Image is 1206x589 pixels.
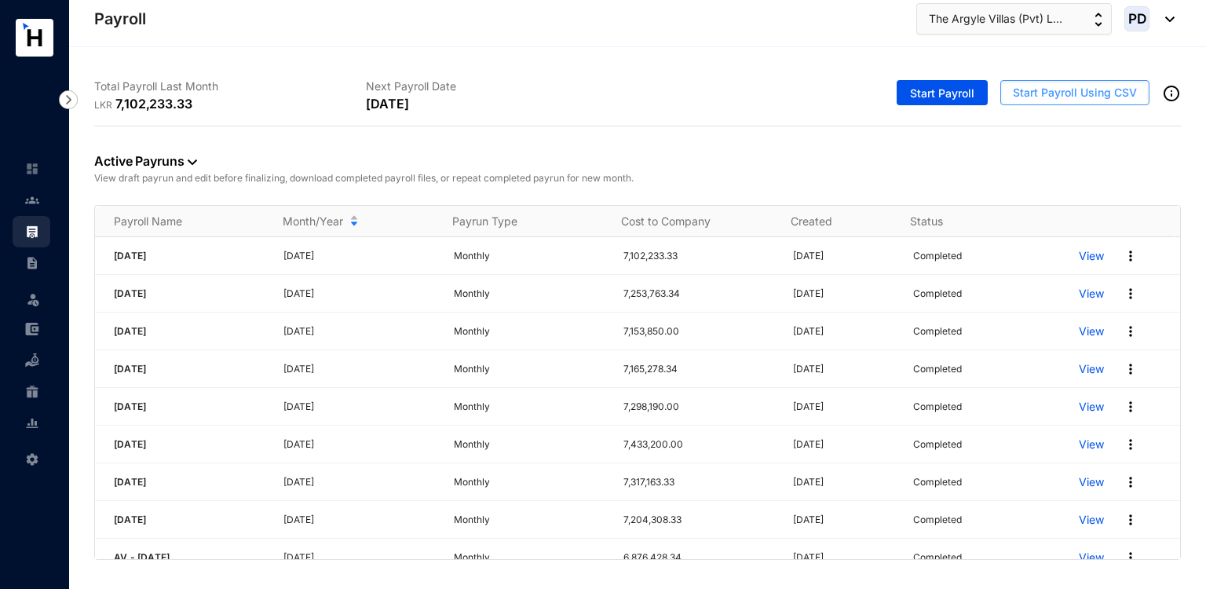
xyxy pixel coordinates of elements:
[454,512,605,528] p: Monthly
[913,248,962,264] p: Completed
[1079,324,1104,339] a: View
[25,225,39,239] img: payroll.289672236c54bbec4828.svg
[454,361,605,377] p: Monthly
[283,286,434,302] p: [DATE]
[94,170,1181,186] p: View draft payrun and edit before finalizing, download completed payroll files, or repeat complet...
[1127,12,1146,25] span: PD
[25,256,39,270] img: contract-unselected.99e2b2107c0a7dd48938.svg
[454,286,605,302] p: Monthly
[772,206,891,237] th: Created
[114,250,146,262] span: [DATE]
[1123,474,1138,490] img: more.27664ee4a8faa814348e188645a3c1fc.svg
[1079,248,1104,264] a: View
[283,361,434,377] p: [DATE]
[1079,437,1104,452] p: View
[25,353,39,368] img: loan-unselected.d74d20a04637f2d15ab5.svg
[94,79,366,94] p: Total Payroll Last Month
[623,286,774,302] p: 7,253,763.34
[1079,474,1104,490] a: View
[623,512,774,528] p: 7,204,308.33
[94,153,197,169] a: Active Payruns
[94,8,146,30] p: Payroll
[913,399,962,415] p: Completed
[1079,361,1104,377] a: View
[1123,512,1138,528] img: more.27664ee4a8faa814348e188645a3c1fc.svg
[454,550,605,565] p: Monthly
[283,399,434,415] p: [DATE]
[13,313,50,345] li: Expenses
[793,324,894,339] p: [DATE]
[283,324,434,339] p: [DATE]
[114,476,146,488] span: [DATE]
[283,474,434,490] p: [DATE]
[25,385,39,399] img: gratuity-unselected.a8c340787eea3cf492d7.svg
[114,401,146,412] span: [DATE]
[891,206,1056,237] th: Status
[916,3,1112,35] button: The Argyle Villas (Pvt) L...
[454,248,605,264] p: Monthly
[1123,324,1138,339] img: more.27664ee4a8faa814348e188645a3c1fc.svg
[623,399,774,415] p: 7,298,190.00
[114,438,146,450] span: [DATE]
[454,474,605,490] p: Monthly
[793,550,894,565] p: [DATE]
[910,86,974,101] span: Start Payroll
[623,248,774,264] p: 7,102,233.33
[1123,437,1138,452] img: more.27664ee4a8faa814348e188645a3c1fc.svg
[793,437,894,452] p: [DATE]
[13,408,50,439] li: Reports
[1079,512,1104,528] a: View
[94,97,115,113] p: LKR
[793,286,894,302] p: [DATE]
[13,185,50,216] li: Contacts
[793,512,894,528] p: [DATE]
[913,437,962,452] p: Completed
[913,286,962,302] p: Completed
[1095,13,1102,27] img: up-down-arrow.74152d26bf9780fbf563ca9c90304185.svg
[433,206,602,237] th: Payrun Type
[793,248,894,264] p: [DATE]
[1013,85,1137,101] span: Start Payroll Using CSV
[115,94,192,113] p: 7,102,233.33
[25,452,39,466] img: settings-unselected.1febfda315e6e19643a1.svg
[1000,80,1149,105] button: Start Payroll Using CSV
[793,474,894,490] p: [DATE]
[283,248,434,264] p: [DATE]
[929,10,1062,27] span: The Argyle Villas (Pvt) L...
[114,325,146,337] span: [DATE]
[1079,286,1104,302] a: View
[913,550,962,565] p: Completed
[623,474,774,490] p: 7,317,163.33
[454,399,605,415] p: Monthly
[913,324,962,339] p: Completed
[913,512,962,528] p: Completed
[623,324,774,339] p: 7,153,850.00
[1157,16,1175,22] img: dropdown-black.8e83cc76930a90b1a4fdb6d089b7bf3a.svg
[283,550,434,565] p: [DATE]
[913,361,962,377] p: Completed
[25,162,39,176] img: home-unselected.a29eae3204392db15eaf.svg
[283,512,434,528] p: [DATE]
[1162,84,1181,103] img: info-outined.c2a0bb1115a2853c7f4cb4062ec879bc.svg
[793,361,894,377] p: [DATE]
[13,216,50,247] li: Payroll
[1123,399,1138,415] img: more.27664ee4a8faa814348e188645a3c1fc.svg
[623,437,774,452] p: 7,433,200.00
[1079,550,1104,565] a: View
[114,363,146,375] span: [DATE]
[623,550,774,565] p: 6,876,428.34
[283,214,343,229] span: Month/Year
[13,345,50,376] li: Loan
[1079,399,1104,415] a: View
[59,90,78,109] img: nav-icon-right.af6afadce00d159da59955279c43614e.svg
[913,474,962,490] p: Completed
[13,247,50,279] li: Contracts
[25,193,39,207] img: people-unselected.118708e94b43a90eceab.svg
[283,437,434,452] p: [DATE]
[1123,361,1138,377] img: more.27664ee4a8faa814348e188645a3c1fc.svg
